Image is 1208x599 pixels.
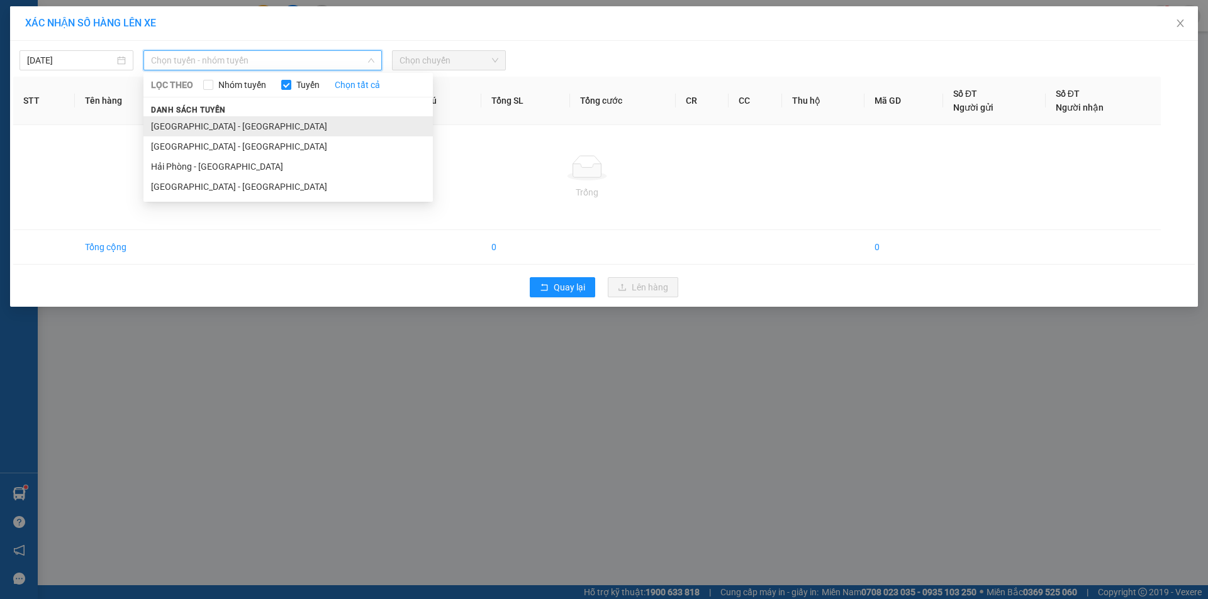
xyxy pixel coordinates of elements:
th: Ghi chú [396,77,482,125]
th: Tên hàng [75,77,179,125]
li: [GEOGRAPHIC_DATA] - [GEOGRAPHIC_DATA] [143,136,433,157]
th: CR [676,77,729,125]
th: Thu hộ [782,77,864,125]
span: Người gửi [953,102,993,113]
th: CC [729,77,782,125]
span: Số ĐT [1056,89,1080,99]
span: Quay lại [554,280,585,294]
span: rollback [540,283,549,293]
th: Mã GD [864,77,943,125]
li: [GEOGRAPHIC_DATA] - [GEOGRAPHIC_DATA] [143,116,433,136]
span: Số ĐT [953,89,977,99]
span: down [367,57,375,64]
span: XÁC NHẬN SỐ HÀNG LÊN XE [25,17,156,29]
span: Tuyến [291,78,325,92]
td: Tổng cộng [75,230,179,265]
span: Danh sách tuyến [143,104,233,116]
a: Chọn tất cả [335,78,380,92]
th: Tổng SL [481,77,570,125]
td: 0 [481,230,570,265]
li: [GEOGRAPHIC_DATA] - [GEOGRAPHIC_DATA] [143,177,433,197]
span: Chọn chuyến [400,51,498,70]
div: Trống [23,185,1151,199]
input: 12/10/2025 [27,53,115,67]
button: Close [1163,6,1198,41]
li: Hải Phòng - [GEOGRAPHIC_DATA] [143,157,433,177]
span: close [1175,18,1185,28]
th: STT [13,77,75,125]
span: Người nhận [1056,102,1104,113]
td: 0 [864,230,943,265]
button: rollbackQuay lại [530,277,595,297]
span: Chuyển phát nhanh: [GEOGRAPHIC_DATA] - [GEOGRAPHIC_DATA] [71,54,180,99]
th: Tổng cước [570,77,676,125]
img: logo [6,50,70,114]
strong: CHUYỂN PHÁT NHANH VIP ANH HUY [78,10,172,51]
span: Chọn tuyến - nhóm tuyến [151,51,374,70]
span: Nhóm tuyến [213,78,271,92]
button: uploadLên hàng [608,277,678,297]
span: LỌC THEO [151,78,193,92]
